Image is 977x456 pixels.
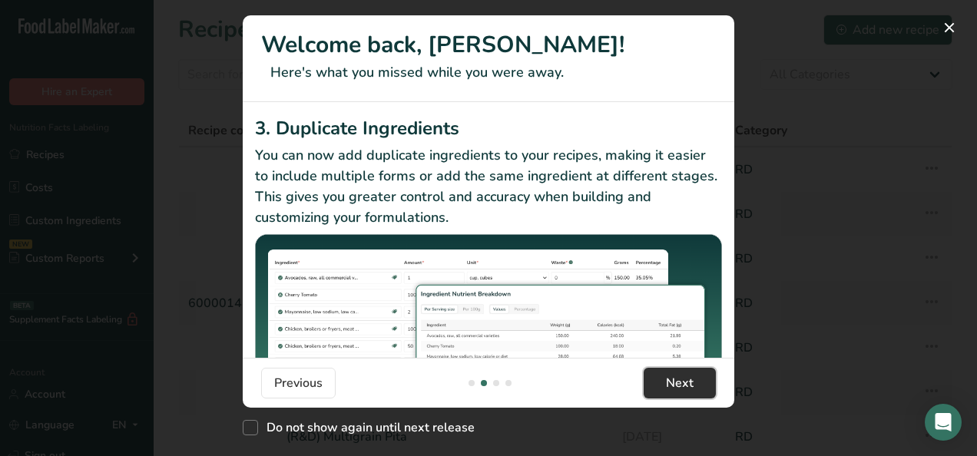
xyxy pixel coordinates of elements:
span: Previous [274,374,323,392]
button: Previous [261,368,336,398]
button: Next [644,368,716,398]
h2: 3. Duplicate Ingredients [255,114,722,142]
p: You can now add duplicate ingredients to your recipes, making it easier to include multiple forms... [255,145,722,228]
img: Duplicate Ingredients [255,234,722,408]
span: Do not show again until next release [258,420,475,435]
div: Open Intercom Messenger [925,404,962,441]
h1: Welcome back, [PERSON_NAME]! [261,28,716,62]
p: Here's what you missed while you were away. [261,62,716,83]
span: Next [666,374,694,392]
